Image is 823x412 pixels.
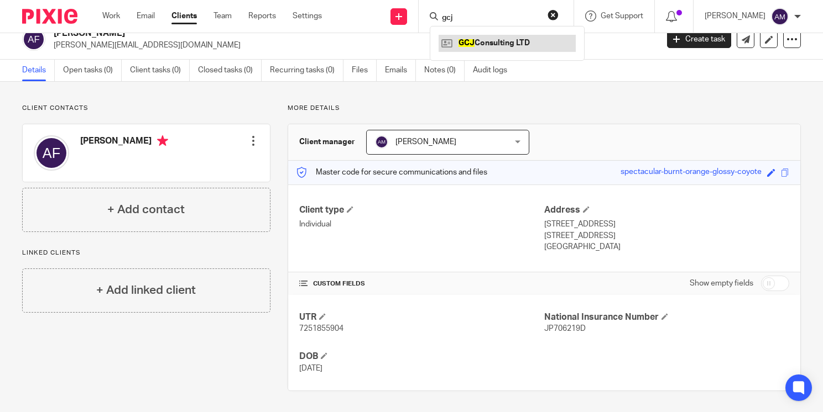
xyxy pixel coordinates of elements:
h4: National Insurance Number [544,311,789,323]
p: [STREET_ADDRESS] [544,230,789,241]
h4: Address [544,204,789,216]
a: Closed tasks (0) [198,60,262,81]
p: [PERSON_NAME] [705,10,765,22]
img: svg%3E [34,135,69,171]
a: Open tasks (0) [63,60,122,81]
img: Pixie [22,9,77,24]
a: Email [137,10,155,22]
a: Files [352,60,377,81]
h4: + Add linked client [96,282,196,299]
a: Recurring tasks (0) [270,60,343,81]
p: Individual [299,219,544,230]
h4: Client type [299,204,544,216]
a: Settings [293,10,322,22]
p: [GEOGRAPHIC_DATA] [544,241,789,252]
a: Details [22,60,55,81]
span: 7251855904 [299,325,343,332]
a: Audit logs [473,60,515,81]
h4: DOB [299,351,544,362]
h4: + Add contact [107,201,185,218]
h4: [PERSON_NAME] [80,135,168,149]
h4: CUSTOM FIELDS [299,279,544,288]
label: Show empty fields [690,278,753,289]
button: Clear [548,9,559,20]
p: Linked clients [22,249,270,257]
span: Get Support [601,12,643,20]
span: [DATE] [299,365,322,372]
p: Client contacts [22,104,270,113]
p: [PERSON_NAME][EMAIL_ADDRESS][DOMAIN_NAME] [54,40,650,51]
a: Reports [248,10,276,22]
img: svg%3E [771,8,789,25]
a: Team [213,10,232,22]
h2: [PERSON_NAME] [54,28,531,39]
img: svg%3E [22,28,45,51]
a: Clients [171,10,197,22]
span: [PERSON_NAME] [395,138,456,146]
a: Create task [667,30,731,48]
a: Emails [385,60,416,81]
a: Notes (0) [424,60,465,81]
p: Master code for secure communications and files [296,167,487,178]
p: [STREET_ADDRESS] [544,219,789,230]
h3: Client manager [299,136,355,147]
i: Primary [157,135,168,146]
div: spectacular-burnt-orange-glossy-coyote [621,166,762,179]
img: svg%3E [375,135,388,149]
p: More details [288,104,801,113]
a: Work [102,10,120,22]
span: JP706219D [544,325,586,332]
h4: UTR [299,311,544,323]
input: Search [441,13,540,23]
a: Client tasks (0) [130,60,190,81]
